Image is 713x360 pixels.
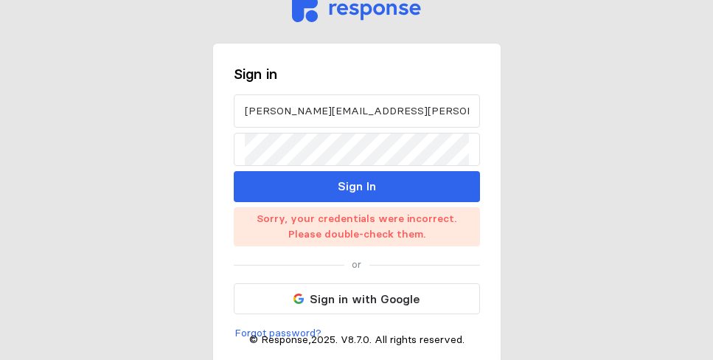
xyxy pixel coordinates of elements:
p: Sign in with Google [310,290,420,308]
p: © Response, 2025 . V 8.7.0 . All rights reserved. [249,332,465,348]
button: Forgot password? [234,325,322,342]
p: Sign In [338,177,376,195]
button: Sign In [234,171,480,202]
input: Email [245,95,469,127]
p: Forgot password? [234,325,321,342]
img: svg%3e [293,294,304,304]
h3: Sign in [234,64,480,84]
button: Sign in with Google [234,283,480,314]
p: or [352,257,361,273]
p: Sorry, your credentials were incorrect. Please double-check them. [241,211,472,243]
